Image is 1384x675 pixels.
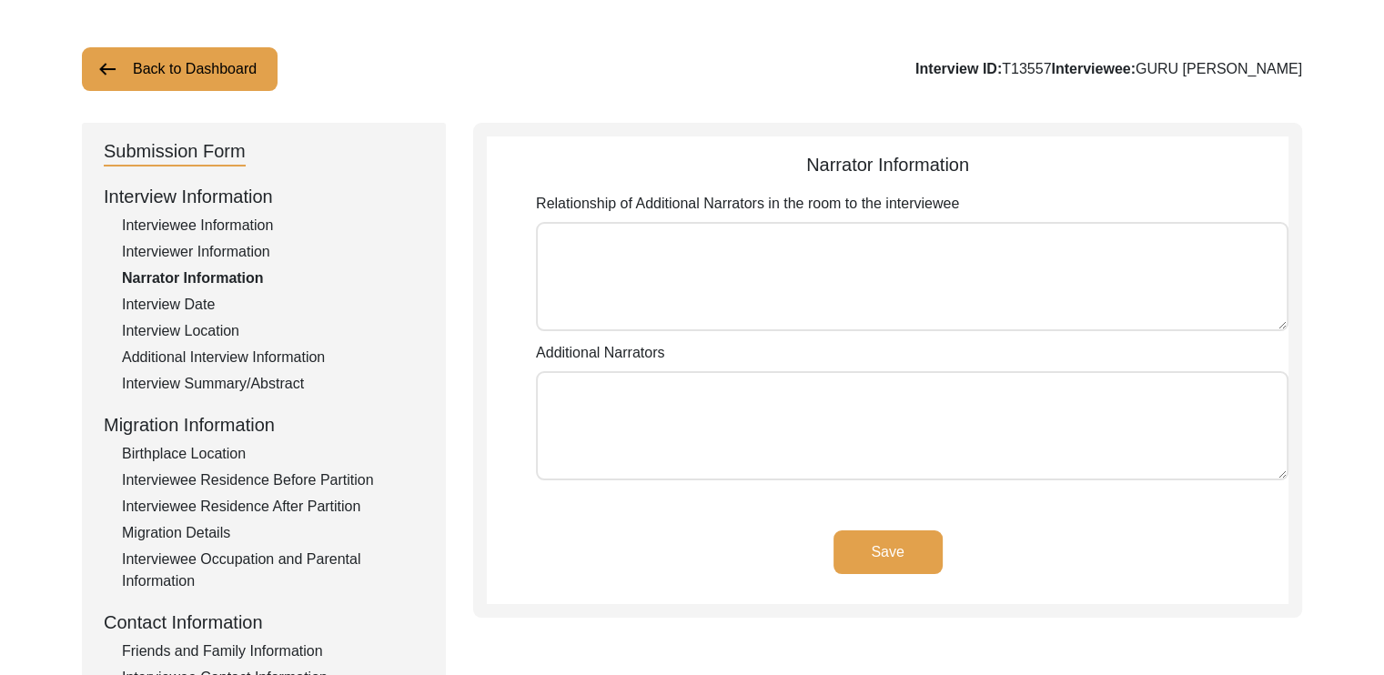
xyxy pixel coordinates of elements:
div: Interviewee Residence Before Partition [122,469,424,491]
img: arrow-left.png [96,58,118,80]
div: Birthplace Location [122,443,424,465]
div: T13557 GURU [PERSON_NAME] [915,58,1302,80]
div: Interviewer Information [122,241,424,263]
button: Back to Dashboard [82,47,278,91]
div: Migration Information [104,411,424,438]
label: Additional Narrators [536,342,664,364]
div: Interview Date [122,294,424,316]
label: Relationship of Additional Narrators in the room to the interviewee [536,193,959,215]
div: Interview Summary/Abstract [122,373,424,395]
div: Submission Form [104,137,246,166]
div: Narrator Information [487,151,1288,178]
div: Migration Details [122,522,424,544]
div: Interviewee Information [122,215,424,237]
b: Interview ID: [915,61,1002,76]
div: Narrator Information [122,267,424,289]
div: Interview Information [104,183,424,210]
b: Interviewee: [1051,61,1135,76]
div: Interviewee Occupation and Parental Information [122,549,424,592]
div: Interview Location [122,320,424,342]
div: Friends and Family Information [122,640,424,662]
button: Save [833,530,943,574]
div: Additional Interview Information [122,347,424,368]
div: Interviewee Residence After Partition [122,496,424,518]
div: Contact Information [104,609,424,636]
